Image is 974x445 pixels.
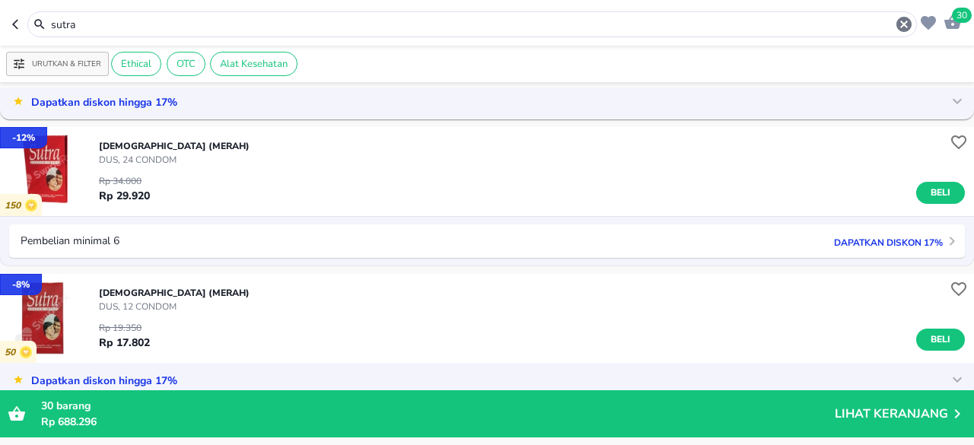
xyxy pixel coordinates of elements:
span: 30 [41,399,53,413]
p: [DEMOGRAPHIC_DATA] (MERAH) [99,286,250,300]
p: - 12 % [12,131,35,145]
span: Beli [928,332,953,348]
p: DUS, 12 CONDOM [99,300,250,313]
p: Rp 17.802 [99,335,150,351]
p: Rp 34.000 [99,174,150,188]
p: barang [41,398,835,414]
button: Beli [916,329,965,351]
div: Alat Kesehatan [210,52,298,76]
span: Beli [928,185,953,201]
button: Beli [916,182,965,204]
button: Urutkan & Filter [6,52,109,76]
span: Rp 688.296 [41,415,97,429]
div: Ethical [111,52,161,76]
p: Rp 29.920 [99,188,150,204]
p: Pembelian minimal 6 [21,236,119,246]
span: 30 [952,8,972,23]
span: Ethical [112,57,161,71]
p: Urutkan & Filter [32,59,101,70]
p: Dapatkan diskon 17% [826,234,943,249]
button: 30 [940,9,962,33]
p: Dapatkan diskon hingga 17% [24,370,177,389]
p: Rp 19.350 [99,321,150,335]
span: Alat Kesehatan [211,57,297,71]
p: [DEMOGRAPHIC_DATA] (MERAH) [99,139,250,153]
div: OTC [167,52,205,76]
p: 50 [5,347,20,358]
p: DUS, 24 CONDOM [99,153,250,167]
p: 150 [5,200,25,211]
span: OTC [167,57,205,71]
p: Dapatkan diskon hingga 17% [24,92,177,110]
input: Cari 4000+ produk di sini [49,17,895,33]
p: - 8 % [12,278,30,291]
